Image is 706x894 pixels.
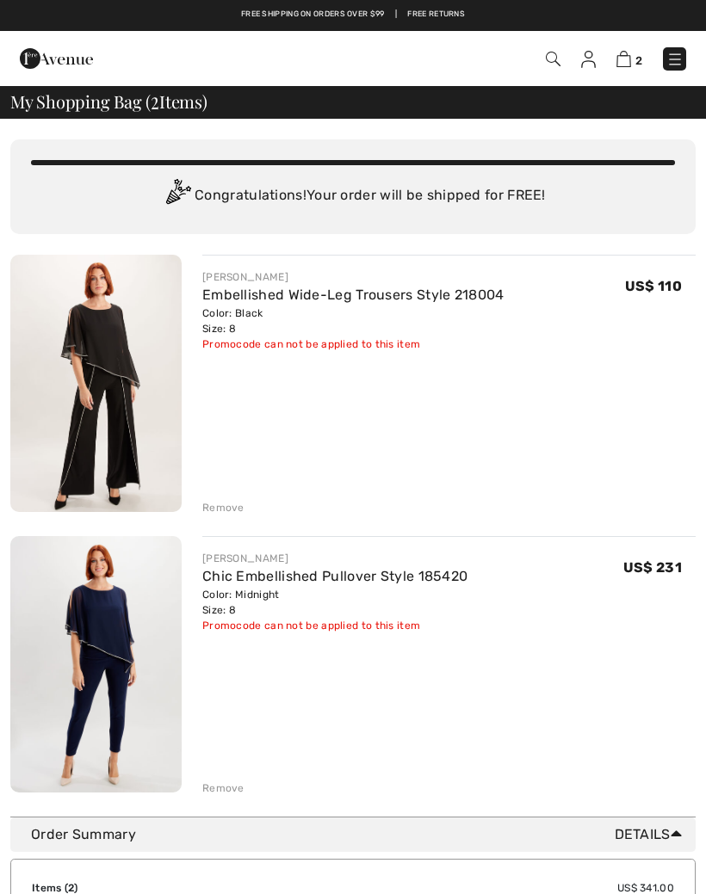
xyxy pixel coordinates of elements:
div: [PERSON_NAME] [202,269,505,285]
img: Chic Embellished Pullover Style 185420 [10,536,182,793]
a: Free Returns [407,9,465,21]
a: Chic Embellished Pullover Style 185420 [202,568,468,584]
span: US$ 231 [623,559,682,576]
img: Search [546,52,560,66]
span: 2 [151,89,159,111]
span: | [395,9,397,21]
div: Remove [202,500,245,515]
span: 2 [635,54,642,67]
div: [PERSON_NAME] [202,551,468,566]
span: My Shopping Bag ( Items) [10,93,207,110]
img: Congratulation2.svg [160,179,195,213]
div: Order Summary [31,824,689,845]
img: 1ère Avenue [20,41,93,76]
div: Remove [202,780,245,796]
img: Embellished Wide-Leg Trousers Style 218004 [10,255,182,512]
span: 2 [68,882,74,894]
span: US$ 110 [625,278,682,294]
img: Shopping Bag [616,51,631,67]
div: Promocode can not be applied to this item [202,336,505,352]
img: My Info [581,51,596,68]
span: Details [615,824,689,845]
a: Embellished Wide-Leg Trousers Style 218004 [202,287,505,303]
div: Congratulations! Your order will be shipped for FREE! [31,179,675,213]
div: Color: Midnight Size: 8 [202,587,468,618]
div: Color: Black Size: 8 [202,305,505,336]
img: Menu [666,51,684,68]
a: Free shipping on orders over $99 [241,9,385,21]
div: Promocode can not be applied to this item [202,618,468,633]
a: 2 [616,48,642,69]
a: 1ère Avenue [20,49,93,65]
